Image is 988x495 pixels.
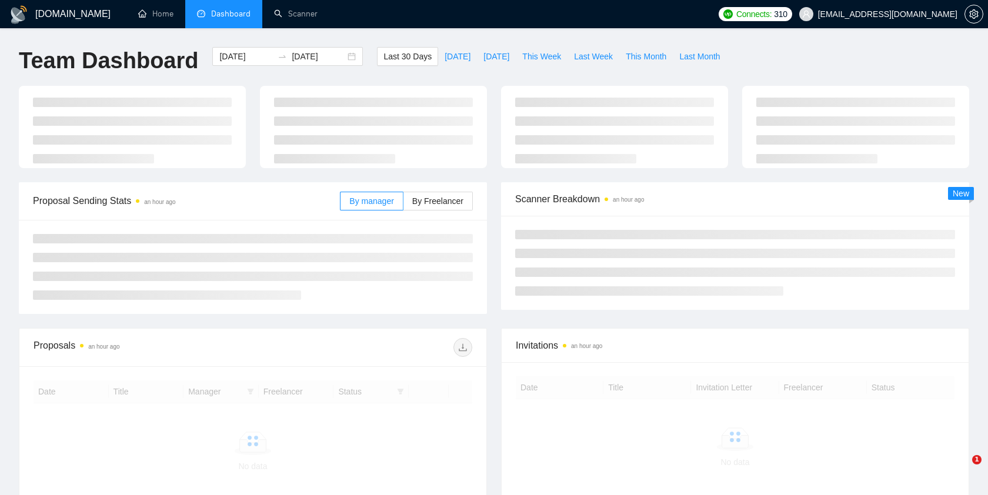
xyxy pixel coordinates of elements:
[574,50,613,63] span: Last Week
[964,9,983,19] a: setting
[522,50,561,63] span: This Week
[613,196,644,203] time: an hour ago
[483,50,509,63] span: [DATE]
[516,338,954,353] span: Invitations
[477,47,516,66] button: [DATE]
[383,50,432,63] span: Last 30 Days
[412,196,463,206] span: By Freelancer
[723,9,733,19] img: upwork-logo.png
[568,47,619,66] button: Last Week
[972,455,982,464] span: 1
[138,9,173,19] a: homeHome
[292,50,345,63] input: End date
[278,52,287,61] span: to
[571,343,602,349] time: an hour ago
[197,9,205,18] span: dashboard
[9,5,28,24] img: logo
[953,189,969,198] span: New
[19,47,198,75] h1: Team Dashboard
[679,50,720,63] span: Last Month
[948,455,976,483] iframe: Intercom live chat
[438,47,477,66] button: [DATE]
[445,50,470,63] span: [DATE]
[964,5,983,24] button: setting
[33,193,340,208] span: Proposal Sending Stats
[219,50,273,63] input: Start date
[626,50,666,63] span: This Month
[774,8,787,21] span: 310
[516,47,568,66] button: This Week
[34,338,253,357] div: Proposals
[802,10,810,18] span: user
[88,343,119,350] time: an hour ago
[278,52,287,61] span: swap-right
[377,47,438,66] button: Last 30 Days
[274,9,318,19] a: searchScanner
[673,47,726,66] button: Last Month
[515,192,955,206] span: Scanner Breakdown
[965,9,983,19] span: setting
[349,196,393,206] span: By manager
[619,47,673,66] button: This Month
[211,9,251,19] span: Dashboard
[144,199,175,205] time: an hour ago
[736,8,772,21] span: Connects:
